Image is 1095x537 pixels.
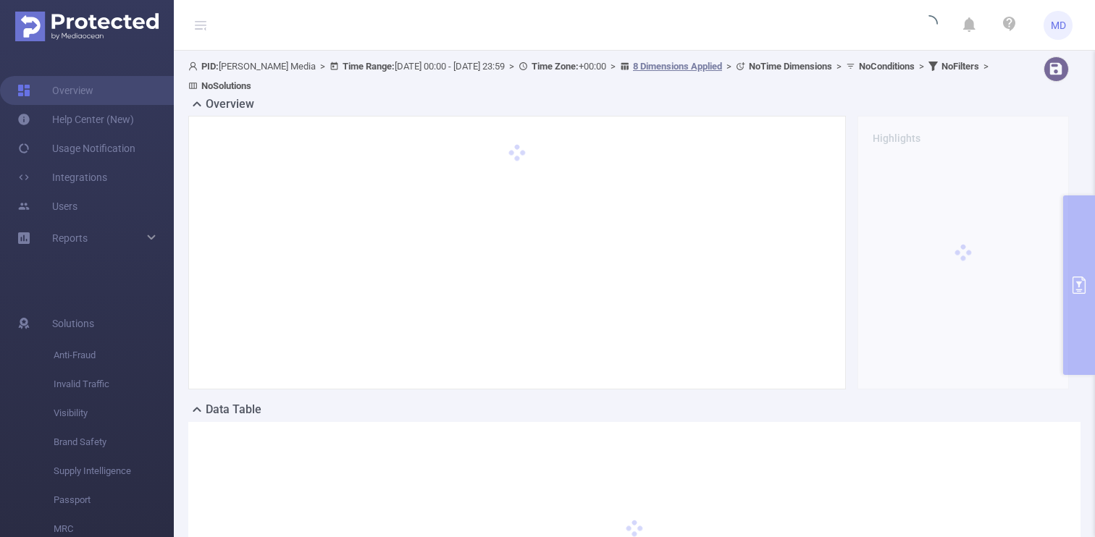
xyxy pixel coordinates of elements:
span: > [832,61,846,72]
a: Users [17,192,77,221]
u: 8 Dimensions Applied [633,61,722,72]
i: icon: loading [920,15,938,35]
span: Anti-Fraud [54,341,174,370]
h2: Data Table [206,401,261,418]
span: Visibility [54,399,174,428]
b: Time Zone: [532,61,579,72]
span: > [606,61,620,72]
img: Protected Media [15,12,159,41]
span: Reports [52,232,88,244]
a: Help Center (New) [17,105,134,134]
b: No Solutions [201,80,251,91]
i: icon: user [188,62,201,71]
b: No Time Dimensions [749,61,832,72]
a: Reports [52,224,88,253]
b: Time Range: [343,61,395,72]
a: Usage Notification [17,134,135,163]
a: Overview [17,76,93,105]
span: Invalid Traffic [54,370,174,399]
span: > [915,61,928,72]
b: No Conditions [859,61,915,72]
h2: Overview [206,96,254,113]
span: Supply Intelligence [54,457,174,486]
span: Passport [54,486,174,515]
span: Brand Safety [54,428,174,457]
span: [PERSON_NAME] Media [DATE] 00:00 - [DATE] 23:59 +00:00 [188,61,993,91]
span: > [505,61,519,72]
a: Integrations [17,163,107,192]
b: No Filters [941,61,979,72]
span: > [316,61,330,72]
span: > [722,61,736,72]
span: Solutions [52,309,94,338]
b: PID: [201,61,219,72]
span: > [979,61,993,72]
span: MD [1051,11,1066,40]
